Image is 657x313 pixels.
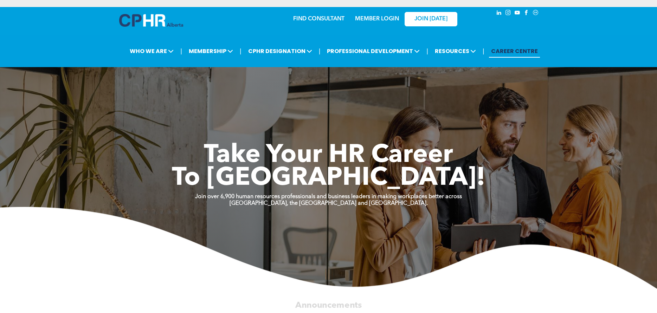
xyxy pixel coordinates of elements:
span: Take Your HR Career [204,143,453,168]
span: To [GEOGRAPHIC_DATA]! [172,166,485,191]
a: instagram [504,9,512,18]
li: | [426,44,428,58]
img: A blue and white logo for cp alberta [119,14,183,27]
span: CPHR DESIGNATION [246,45,314,58]
a: MEMBER LOGIN [355,16,399,22]
li: | [180,44,182,58]
span: WHO WE ARE [128,45,176,58]
a: facebook [523,9,530,18]
span: RESOURCES [433,45,478,58]
a: Social network [532,9,540,18]
span: MEMBERSHIP [187,45,235,58]
span: Announcements [295,301,362,309]
a: JOIN [DATE] [405,12,457,26]
li: | [483,44,484,58]
strong: [GEOGRAPHIC_DATA], the [GEOGRAPHIC_DATA] and [GEOGRAPHIC_DATA]. [230,201,428,206]
a: linkedin [495,9,503,18]
li: | [240,44,241,58]
strong: Join over 6,900 human resources professionals and business leaders in making workplaces better ac... [195,194,462,200]
a: CAREER CENTRE [489,45,540,58]
span: JOIN [DATE] [414,16,447,22]
span: PROFESSIONAL DEVELOPMENT [325,45,422,58]
a: FIND CONSULTANT [293,16,344,22]
a: youtube [514,9,521,18]
li: | [319,44,321,58]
